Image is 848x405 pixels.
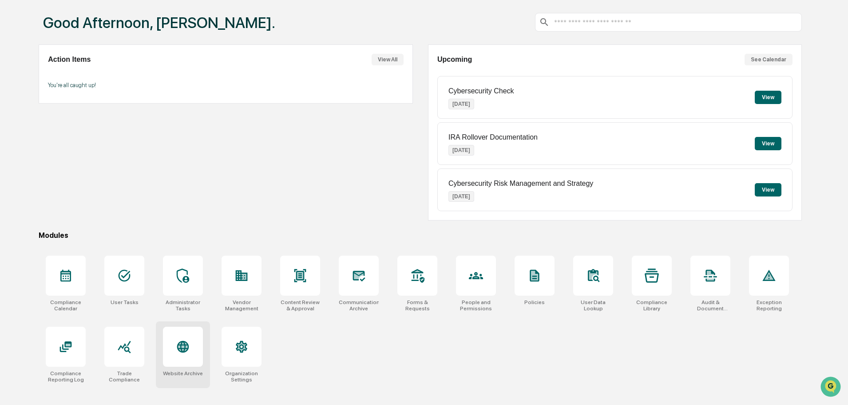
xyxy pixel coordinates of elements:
img: 8933085812038_c878075ebb4cc5468115_72.jpg [19,68,35,84]
div: Compliance Library [632,299,672,312]
p: How can we help? [9,19,162,33]
span: [DATE] [79,145,97,152]
img: Tammy Steffen [9,112,23,127]
div: We're available if you need us! [40,77,122,84]
div: Website Archive [163,370,203,377]
img: Tammy Steffen [9,136,23,151]
h2: Upcoming [437,56,472,64]
span: [PERSON_NAME] [28,121,72,128]
div: Modules [39,231,802,240]
p: Cybersecurity Risk Management and Strategy [448,180,593,188]
a: 🔎Data Lookup [5,195,59,211]
div: Policies [524,299,545,305]
div: Vendor Management [222,299,262,312]
div: Start new chat [40,68,146,77]
h2: Action Items [48,56,91,64]
span: • [74,145,77,152]
div: Content Review & Approval [280,299,320,312]
div: Administrator Tasks [163,299,203,312]
h1: Good Afternoon, [PERSON_NAME]. [43,14,275,32]
div: 🗄️ [64,183,71,190]
div: Organization Settings [222,370,262,383]
p: You're all caught up! [48,82,403,88]
p: Cybersecurity Check [448,87,514,95]
a: 🖐️Preclearance [5,178,61,194]
div: Communications Archive [339,299,379,312]
span: [PERSON_NAME] [28,145,72,152]
button: View [755,137,781,150]
div: People and Permissions [456,299,496,312]
span: Preclearance [18,182,57,191]
p: [DATE] [448,99,474,109]
a: Powered byPylon [63,220,107,227]
span: Data Lookup [18,199,56,208]
button: View [755,183,781,196]
p: [DATE] [448,145,474,156]
img: 1746055101610-c473b297-6a78-478c-a979-82029cc54cd1 [9,68,25,84]
span: Pylon [88,221,107,227]
button: Start new chat [151,71,162,81]
div: Trade Compliance [104,370,144,383]
p: IRA Rollover Documentation [448,133,538,141]
div: Audit & Document Logs [690,299,730,312]
div: User Tasks [111,299,139,305]
div: User Data Lookup [573,299,613,312]
button: View [755,91,781,104]
div: 🖐️ [9,183,16,190]
span: [DATE] [79,121,97,128]
div: Exception Reporting [749,299,789,312]
button: See Calendar [745,54,793,65]
div: Forms & Requests [397,299,437,312]
div: Compliance Calendar [46,299,86,312]
div: 🔎 [9,200,16,207]
iframe: Open customer support [820,376,844,400]
button: View All [372,54,404,65]
p: [DATE] [448,191,474,202]
div: Past conversations [9,99,59,106]
button: See all [138,97,162,108]
div: Compliance Reporting Log [46,370,86,383]
span: Attestations [73,182,110,191]
span: • [74,121,77,128]
a: 🗄️Attestations [61,178,114,194]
